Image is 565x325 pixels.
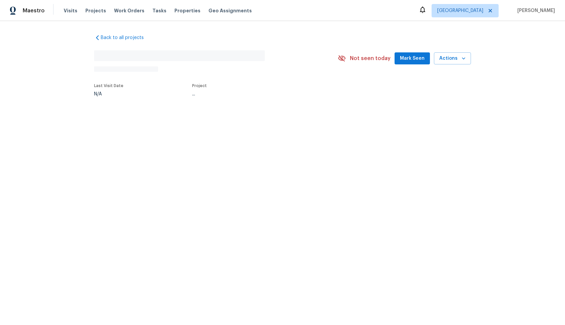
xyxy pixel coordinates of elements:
span: Tasks [152,8,166,13]
span: Geo Assignments [208,7,252,14]
div: ... [192,92,320,96]
span: [GEOGRAPHIC_DATA] [437,7,483,14]
span: [PERSON_NAME] [515,7,555,14]
span: Mark Seen [400,54,425,63]
span: Actions [439,54,466,63]
div: N/A [94,92,123,96]
span: Projects [85,7,106,14]
a: Back to all projects [94,34,158,41]
button: Actions [434,52,471,65]
span: Not seen today [350,55,391,62]
span: Maestro [23,7,45,14]
span: Work Orders [114,7,144,14]
span: Project [192,84,207,88]
button: Mark Seen [395,52,430,65]
span: Visits [64,7,77,14]
span: Properties [174,7,200,14]
span: Last Visit Date [94,84,123,88]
